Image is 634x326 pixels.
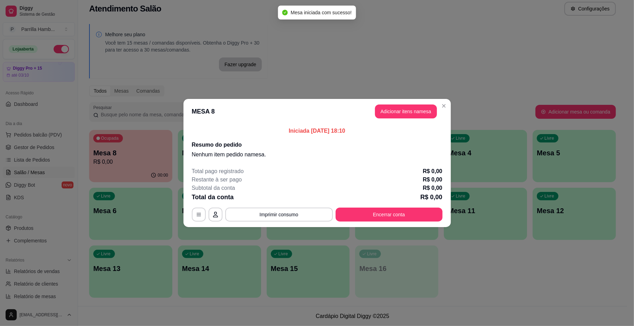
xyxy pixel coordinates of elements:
[192,167,244,176] p: Total pago registrado
[375,104,437,118] button: Adicionar itens namesa
[423,167,442,176] p: R$ 0,00
[420,192,442,202] p: R$ 0,00
[192,141,443,149] h2: Resumo do pedido
[438,100,449,111] button: Close
[336,208,443,222] button: Encerrar conta
[225,208,333,222] button: Imprimir consumo
[192,176,242,184] p: Restante à ser pago
[192,127,443,135] p: Iniciada [DATE] 18:10
[423,184,442,192] p: R$ 0,00
[423,176,442,184] p: R$ 0,00
[192,192,234,202] p: Total da conta
[192,184,235,192] p: Subtotal da conta
[192,150,443,159] p: Nenhum item pedido na mesa .
[183,99,451,124] header: MESA 8
[291,10,352,15] span: Mesa iniciada com sucesso!
[282,10,288,15] span: check-circle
